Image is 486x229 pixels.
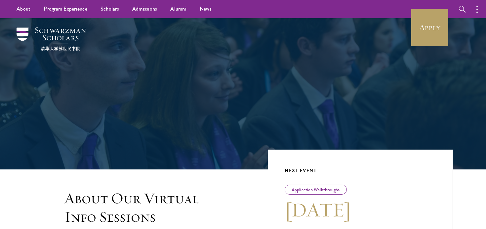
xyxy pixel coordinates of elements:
[64,189,241,226] h3: About Our Virtual Info Sessions
[285,198,436,222] h3: [DATE]
[285,185,347,195] div: Application Walkthroughs
[411,9,448,46] a: Apply
[285,166,436,175] div: Next Event
[17,27,86,51] img: Schwarzman Scholars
